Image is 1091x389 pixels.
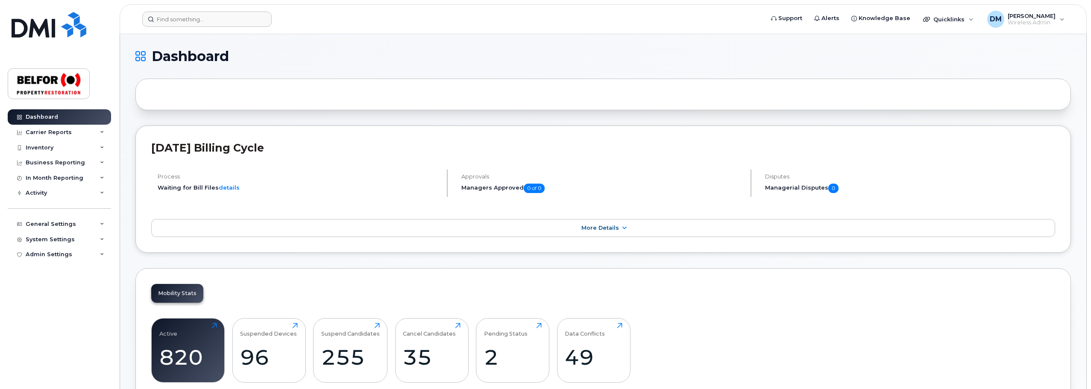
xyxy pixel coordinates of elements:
[484,323,542,377] a: Pending Status2
[524,184,545,193] span: 0 of 0
[219,184,240,191] a: details
[321,345,380,370] div: 255
[403,323,460,377] a: Cancel Candidates35
[565,323,622,377] a: Data Conflicts49
[828,184,839,193] span: 0
[151,141,1055,154] h2: [DATE] Billing Cycle
[240,323,298,377] a: Suspended Devices96
[159,323,217,377] a: Active820
[565,345,622,370] div: 49
[240,345,298,370] div: 96
[484,323,528,337] div: Pending Status
[158,184,440,192] li: Waiting for Bill Files
[765,184,1055,193] h5: Managerial Disputes
[403,323,456,337] div: Cancel Candidates
[565,323,605,337] div: Data Conflicts
[403,345,460,370] div: 35
[321,323,380,377] a: Suspend Candidates255
[484,345,542,370] div: 2
[765,173,1055,180] h4: Disputes
[240,323,297,337] div: Suspended Devices
[321,323,380,337] div: Suspend Candidates
[158,173,440,180] h4: Process
[159,345,217,370] div: 820
[152,50,229,63] span: Dashboard
[159,323,177,337] div: Active
[461,184,743,193] h5: Managers Approved
[461,173,743,180] h4: Approvals
[581,225,619,231] span: More Details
